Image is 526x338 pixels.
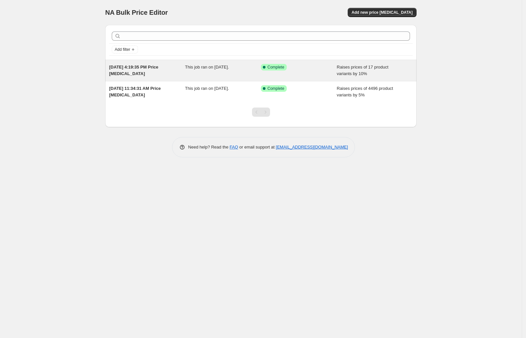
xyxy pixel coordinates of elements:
[238,145,276,149] span: or email support at
[109,86,161,97] span: [DATE] 11:34:31 AM Price [MEDICAL_DATA]
[276,145,348,149] a: [EMAIL_ADDRESS][DOMAIN_NAME]
[185,65,229,70] span: This job ran on [DATE].
[267,86,284,91] span: Complete
[109,65,158,76] span: [DATE] 4:19:35 PM Price [MEDICAL_DATA]
[348,8,417,17] button: Add new price [MEDICAL_DATA]
[188,145,230,149] span: Need help? Read the
[352,10,413,15] span: Add new price [MEDICAL_DATA]
[337,86,393,97] span: Raises prices of 4496 product variants by 5%
[105,9,168,16] span: NA Bulk Price Editor
[337,65,389,76] span: Raises prices of 17 product variants by 10%
[267,65,284,70] span: Complete
[185,86,229,91] span: This job ran on [DATE].
[112,46,138,53] button: Add filter
[115,47,130,52] span: Add filter
[230,145,238,149] a: FAQ
[252,108,270,117] nav: Pagination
